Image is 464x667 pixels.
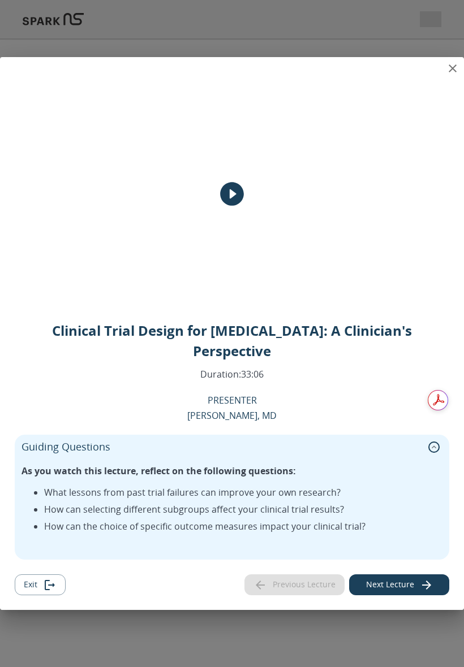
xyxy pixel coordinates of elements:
strong: As you watch this lecture, reflect on the following questions: [22,465,296,477]
button: play [215,177,249,211]
p: [PERSON_NAME], MD [187,408,277,423]
button: close [441,57,464,80]
button: Next lecture [349,574,449,595]
p: Duration: 33:06 [200,368,264,380]
div: Man standing and giving a lecture [15,72,449,316]
li: What lessons from past trial failures can improve your own research? [44,486,431,499]
p: PRESENTER [208,394,257,406]
p: Clinical Trial Design for [MEDICAL_DATA]: A Clinician's Perspective [15,320,449,361]
button: Exit [15,574,66,595]
li: How can the choice of specific outcome measures impact your clinical trial? [44,520,431,532]
p: Guiding Questions [22,441,110,453]
li: How can selecting different subgroups affect your clinical trial results? [44,503,431,516]
button: collapse [426,439,442,456]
